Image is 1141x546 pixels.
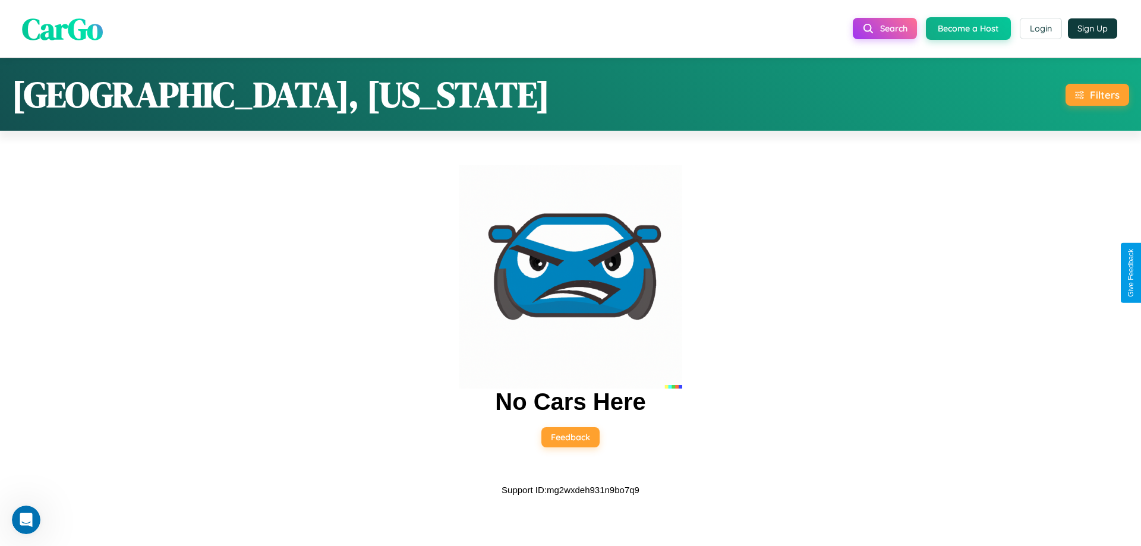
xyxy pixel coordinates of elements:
span: Search [880,23,907,34]
span: CarGo [22,8,103,49]
button: Sign Up [1068,18,1117,39]
img: car [459,165,682,389]
button: Feedback [541,427,600,447]
button: Login [1020,18,1062,39]
button: Become a Host [926,17,1011,40]
h1: [GEOGRAPHIC_DATA], [US_STATE] [12,70,550,119]
div: Give Feedback [1127,249,1135,297]
h2: No Cars Here [495,389,645,415]
iframe: Intercom live chat [12,506,40,534]
div: Filters [1090,89,1120,101]
button: Search [853,18,917,39]
p: Support ID: mg2wxdeh931n9bo7q9 [502,482,639,498]
button: Filters [1066,84,1129,106]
